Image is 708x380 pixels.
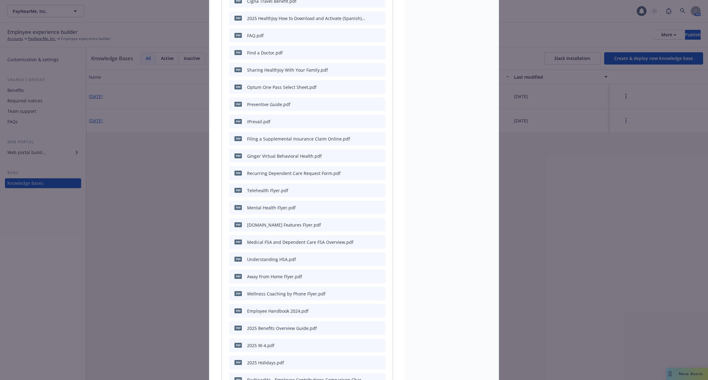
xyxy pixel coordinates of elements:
button: preview file [377,291,383,297]
div: Wellness Coaching by Phone Flyer.pdf [247,291,325,297]
button: download file [368,170,372,176]
span: pdf [234,291,242,296]
button: download file [368,118,372,125]
span: pdf [234,50,242,55]
div: 2025 HealthJoy How to Download and Activate (Spanish).pdf [247,15,365,22]
button: download file [368,291,372,297]
button: preview file [377,204,383,211]
div: Sharing HealthJoy With Your Family.pdf [247,67,328,73]
div: Medical FSA and Dependent Care FSA Overview.pdf [247,239,353,245]
button: download file [368,359,372,366]
span: pdf [234,16,242,20]
button: download file [368,101,372,108]
button: preview file [377,84,383,90]
span: pdf [234,119,242,124]
div: Preventive Guide.pdf [247,101,290,108]
span: pdf [234,205,242,210]
button: preview file [377,187,383,194]
div: Telehealth Flyer.pdf [247,187,288,194]
div: 2025 W-4.pdf [247,342,274,349]
button: preview file [377,49,383,56]
button: preview file [377,170,383,176]
span: pdf [234,188,242,192]
div: 2025 Benefits Overview Guide.pdf [247,325,317,331]
button: download file [368,222,372,228]
div: Optum One Pass Select Sheet.pdf [247,84,317,90]
button: download file [368,256,372,263]
div: Find a Doctor.pdf [247,49,283,56]
button: download file [368,136,372,142]
button: download file [368,153,372,159]
span: pdf [234,308,242,313]
button: preview file [377,325,383,331]
span: pdf [234,85,242,89]
span: pdf [234,343,242,347]
button: download file [368,32,372,39]
button: download file [368,67,372,73]
button: download file [368,15,372,22]
button: download file [368,84,372,90]
button: download file [368,239,372,245]
span: pdf [234,360,242,365]
button: download file [368,342,372,349]
button: preview file [377,136,383,142]
div: FAQ.pdf [247,32,264,39]
button: preview file [377,273,383,280]
button: download file [368,308,372,314]
button: preview file [377,15,383,22]
button: preview file [377,32,383,39]
button: preview file [377,359,383,366]
span: pdf [234,257,242,261]
div: Away From Home Flyer.pdf [247,273,302,280]
button: preview file [377,153,383,159]
span: pdf [234,326,242,330]
span: pdf [234,239,242,244]
button: preview file [377,342,383,349]
button: download file [368,187,372,194]
div: iPrevail.pdf [247,118,270,125]
div: Recurring Dependent Care Request Form.pdf [247,170,340,176]
button: preview file [377,101,383,108]
div: Ginger Virtual Behavioral Health.pdf [247,153,322,159]
button: preview file [377,308,383,314]
div: Understanding HSA.pdf [247,256,296,263]
span: pdf [234,171,242,175]
span: pdf [234,136,242,141]
span: pdf [234,102,242,106]
button: preview file [377,67,383,73]
button: preview file [377,239,383,245]
span: pdf [234,222,242,227]
div: 2025 Holidays.pdf [247,359,284,366]
span: pdf [234,33,242,38]
button: preview file [377,222,383,228]
div: [DOMAIN_NAME] Features Flyer.pdf [247,222,321,228]
span: pdf [234,274,242,279]
span: pdf [234,67,242,72]
button: download file [368,325,372,331]
div: Employee Handbook 2024.pdf [247,308,309,314]
button: download file [368,204,372,211]
div: Mental Health Flyer.pdf [247,204,296,211]
button: download file [368,49,372,56]
span: pdf [234,153,242,158]
button: preview file [377,256,383,263]
button: download file [368,273,372,280]
button: preview file [377,118,383,125]
div: Filing a Supplemental Insurance Claim Online.pdf [247,136,350,142]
